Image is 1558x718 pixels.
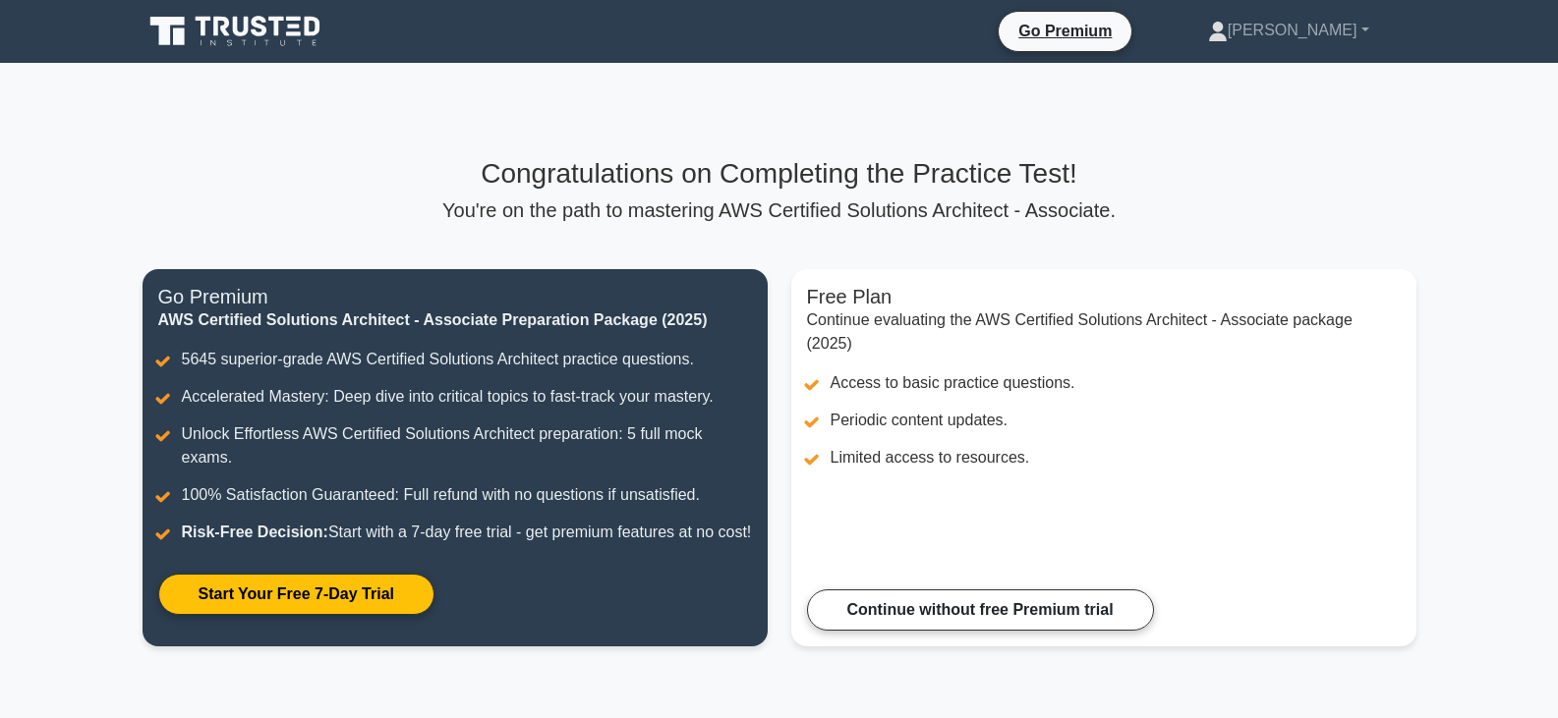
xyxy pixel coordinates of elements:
a: Start Your Free 7-Day Trial [158,574,434,615]
a: [PERSON_NAME] [1161,11,1416,50]
a: Go Premium [1007,19,1124,43]
p: You're on the path to mastering AWS Certified Solutions Architect - Associate. [143,198,1416,222]
h3: Congratulations on Completing the Practice Test! [143,157,1416,191]
a: Continue without free Premium trial [807,589,1154,631]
